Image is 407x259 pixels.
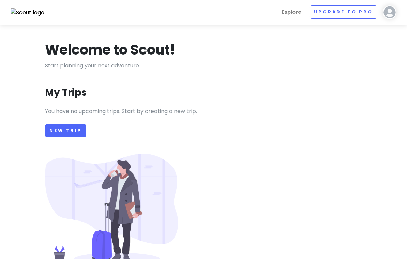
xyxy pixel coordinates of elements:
p: Start planning your next adventure [45,61,362,70]
h1: Welcome to Scout! [45,41,175,59]
p: You have no upcoming trips. Start by creating a new trip. [45,107,362,116]
a: New Trip [45,124,86,137]
h3: My Trips [45,87,87,99]
a: Explore [279,5,304,19]
img: Scout logo [11,8,45,17]
a: Upgrade to Pro [310,5,377,19]
img: User profile [383,5,396,19]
